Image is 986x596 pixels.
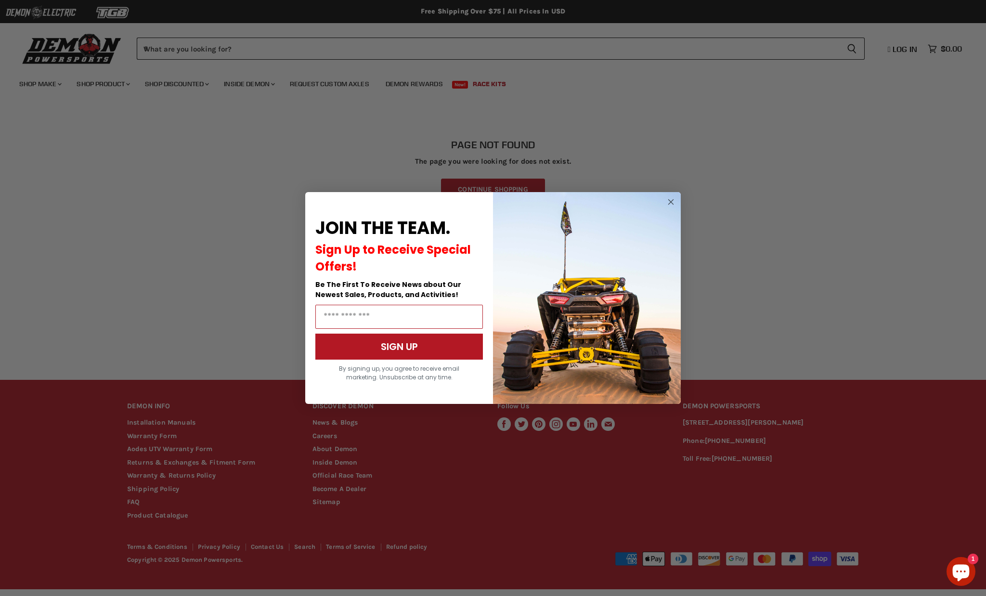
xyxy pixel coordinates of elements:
[493,192,681,404] img: a9095488-b6e7-41ba-879d-588abfab540b.jpeg
[944,557,978,588] inbox-online-store-chat: Shopify online store chat
[315,242,471,274] span: Sign Up to Receive Special Offers!
[315,334,483,360] button: SIGN UP
[315,216,450,240] span: JOIN THE TEAM.
[339,364,459,381] span: By signing up, you agree to receive email marketing. Unsubscribe at any time.
[315,280,461,299] span: Be The First To Receive News about Our Newest Sales, Products, and Activities!
[665,196,677,208] button: Close dialog
[315,305,483,329] input: Email Address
